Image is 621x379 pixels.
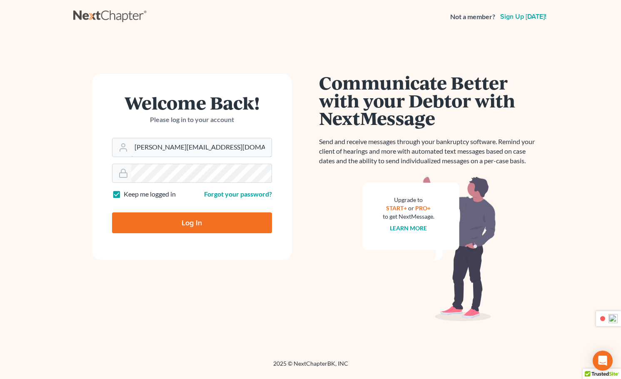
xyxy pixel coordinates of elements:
[319,137,540,166] p: Send and receive messages through your bankruptcy software. Remind your client of hearings and mo...
[408,204,414,212] span: or
[390,224,427,232] a: Learn more
[112,115,272,125] p: Please log in to your account
[363,176,496,322] img: nextmessage_bg-59042aed3d76b12b5cd301f8e5b87938c9018125f34e5fa2b7a6b67550977c72.svg
[415,204,431,212] a: PRO+
[131,138,272,157] input: Email Address
[112,212,272,233] input: Log In
[73,359,548,374] div: 2025 © NextChapterBK, INC
[112,94,272,112] h1: Welcome Back!
[204,190,272,198] a: Forgot your password?
[383,212,434,221] div: to get NextMessage.
[124,189,176,199] label: Keep me logged in
[499,13,548,20] a: Sign up [DATE]!
[383,196,434,204] div: Upgrade to
[386,204,407,212] a: START+
[450,12,495,22] strong: Not a member?
[319,74,540,127] h1: Communicate Better with your Debtor with NextMessage
[593,351,613,371] div: Open Intercom Messenger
